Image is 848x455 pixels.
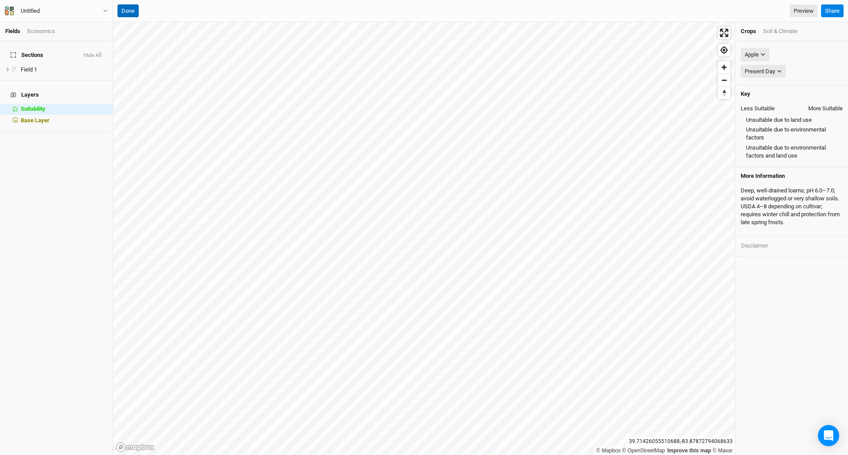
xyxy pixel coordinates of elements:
[746,116,812,124] span: Unsuitable due to land use
[741,173,843,180] h4: More Information
[11,52,43,59] span: Sections
[27,27,55,35] div: Economics
[21,105,107,113] div: Suitability
[21,117,107,124] div: Base Layer
[622,447,665,454] a: OpenStreetMap
[113,22,735,455] canvas: Map
[741,105,775,113] div: Less Suitable
[718,26,731,39] button: Enter fullscreen
[718,74,731,86] button: Zoom out
[746,144,841,160] span: Unsuitable due to environmental factors and land use
[808,105,843,113] div: More Suitable
[712,447,733,454] a: Maxar
[745,67,775,76] div: Present Day
[741,48,769,61] button: Apple
[741,241,768,251] button: Disclaimer
[667,447,711,454] a: Improve this map
[818,425,839,446] div: Open Intercom Messenger
[5,28,20,34] a: Fields
[746,126,841,142] span: Unsuitable due to environmental factors
[718,86,731,99] button: Reset bearing to north
[790,4,818,18] a: Preview
[116,442,155,452] a: Mapbox logo
[596,447,621,454] a: Mapbox
[83,53,102,59] button: Hide All
[745,50,759,59] div: Apple
[4,6,108,16] button: Untitled
[741,65,786,78] button: Present Day
[763,27,798,35] div: Soil & Climate
[21,7,40,15] div: Untitled
[718,61,731,74] button: Zoom in
[21,105,45,112] span: Suitability
[627,437,735,446] div: 39.71426055510688 , -83.87872794068633
[741,90,750,98] h4: Key
[741,183,843,230] div: Deep, well‑drained loams; pH 6.0–7.0; avoid waterlogged or very shallow soils. USDA 4–8 depending...
[21,66,37,73] span: Field 1
[718,44,731,56] button: Find my location
[117,4,139,18] button: Done
[21,66,107,73] div: Field 1
[5,86,107,104] h4: Layers
[741,27,756,35] div: Crops
[21,117,49,124] span: Base Layer
[821,4,844,18] button: Share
